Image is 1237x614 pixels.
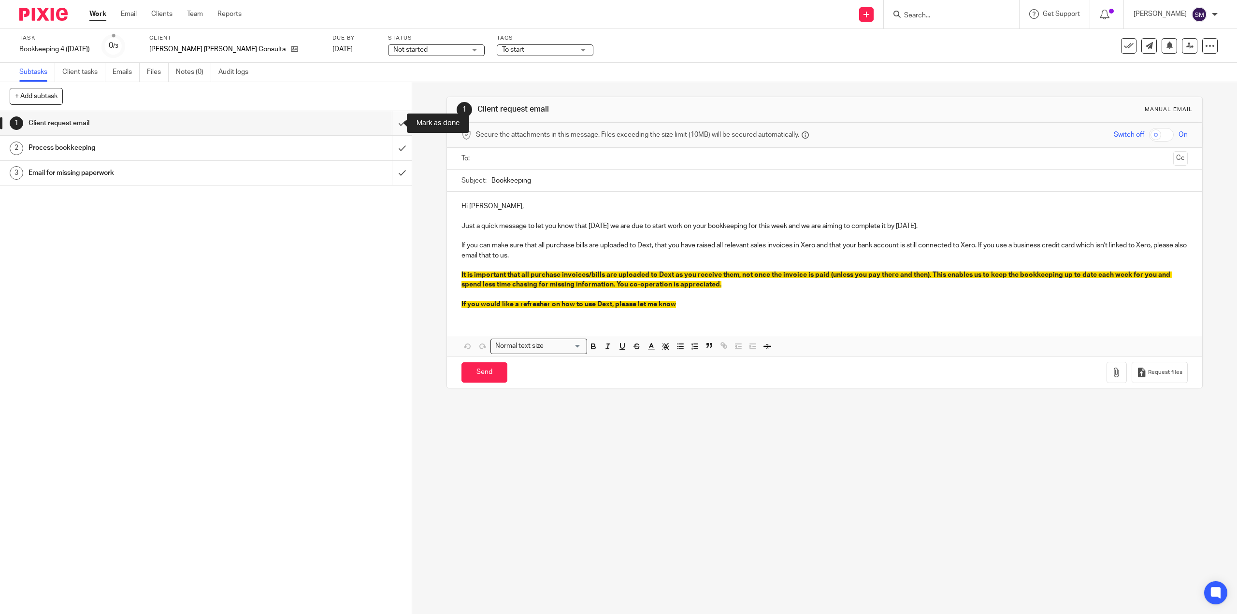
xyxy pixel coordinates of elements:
[19,34,90,42] label: Task
[19,8,68,21] img: Pixie
[461,301,676,308] span: If you would like a refresher on how to use Dext, please let me know
[388,34,485,42] label: Status
[10,88,63,104] button: + Add subtask
[461,201,1187,211] p: Hi [PERSON_NAME],
[903,12,990,20] input: Search
[461,221,1187,231] p: Just a quick message to let you know that [DATE] we are due to start work on your bookkeeping for...
[1173,151,1188,166] button: Cc
[1148,369,1182,376] span: Request files
[149,44,286,54] p: [PERSON_NAME] [PERSON_NAME] Consultancy Ltd
[1043,11,1080,17] span: Get Support
[19,44,90,54] div: Bookkeeping 4 (Thursday)
[493,341,546,351] span: Normal text size
[19,44,90,54] div: Bookkeeping 4 ([DATE])
[217,9,242,19] a: Reports
[332,34,376,42] label: Due by
[151,9,173,19] a: Clients
[113,43,118,49] small: /3
[176,63,211,82] a: Notes (0)
[1192,7,1207,22] img: svg%3E
[457,102,472,117] div: 1
[1179,130,1188,140] span: On
[502,46,524,53] span: To start
[461,154,472,163] label: To:
[461,176,487,186] label: Subject:
[187,9,203,19] a: Team
[89,9,106,19] a: Work
[113,63,140,82] a: Emails
[109,40,118,51] div: 0
[147,63,169,82] a: Files
[10,166,23,180] div: 3
[461,241,1187,260] p: If you can make sure that all purchase bills are uploaded to Dext, that you have raised all relev...
[476,130,799,140] span: Secure the attachments in this message. Files exceeding the size limit (10MB) will be secured aut...
[149,34,320,42] label: Client
[497,34,593,42] label: Tags
[547,341,581,351] input: Search for option
[10,142,23,155] div: 2
[490,339,587,354] div: Search for option
[1145,106,1193,114] div: Manual email
[1114,130,1144,140] span: Switch off
[29,116,264,130] h1: Client request email
[10,116,23,130] div: 1
[19,63,55,82] a: Subtasks
[121,9,137,19] a: Email
[477,104,845,114] h1: Client request email
[1132,362,1188,384] button: Request files
[29,166,264,180] h1: Email for missing paperwork
[461,362,507,383] input: Send
[29,141,264,155] h1: Process bookkeeping
[332,46,353,53] span: [DATE]
[393,46,428,53] span: Not started
[218,63,256,82] a: Audit logs
[1134,9,1187,19] p: [PERSON_NAME]
[461,271,1172,288] span: It is important that all purchase invoices/bills are uploaded to Dext as you receive them, not on...
[62,63,105,82] a: Client tasks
